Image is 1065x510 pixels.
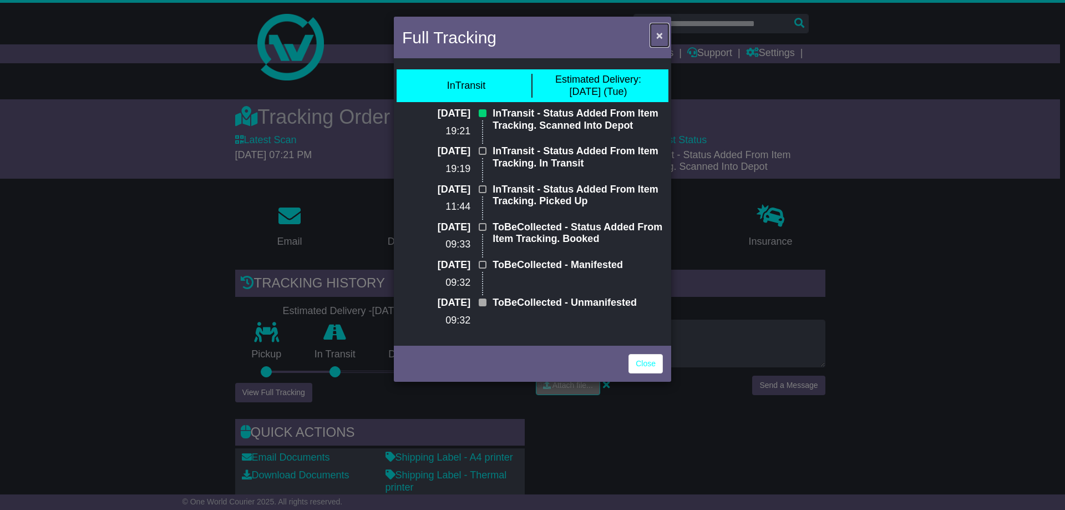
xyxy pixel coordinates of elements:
[402,259,470,271] p: [DATE]
[493,297,663,309] p: ToBeCollected - Unmanifested
[402,163,470,175] p: 19:19
[555,74,641,85] span: Estimated Delivery:
[402,201,470,213] p: 11:44
[402,125,470,138] p: 19:21
[493,145,663,169] p: InTransit - Status Added From Item Tracking. In Transit
[493,221,663,245] p: ToBeCollected - Status Added From Item Tracking. Booked
[651,24,668,47] button: Close
[493,108,663,132] p: InTransit - Status Added From Item Tracking. Scanned Into Depot
[628,354,663,373] a: Close
[402,108,470,120] p: [DATE]
[656,29,663,42] span: ×
[402,277,470,289] p: 09:32
[402,25,496,50] h4: Full Tracking
[493,184,663,208] p: InTransit - Status Added From Item Tracking. Picked Up
[402,297,470,309] p: [DATE]
[402,239,470,251] p: 09:33
[402,221,470,234] p: [DATE]
[402,145,470,158] p: [DATE]
[555,74,641,98] div: [DATE] (Tue)
[402,315,470,327] p: 09:32
[402,184,470,196] p: [DATE]
[493,259,663,271] p: ToBeCollected - Manifested
[447,80,485,92] div: InTransit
